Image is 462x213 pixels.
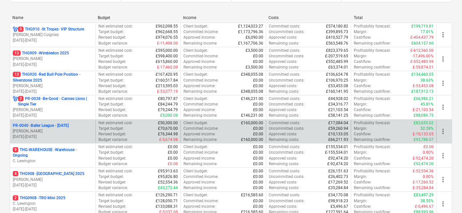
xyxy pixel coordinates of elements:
[98,168,133,174] p: Net estimated cost :
[183,198,218,204] p: Committed income :
[246,48,263,53] p: £3,500.00
[414,137,434,143] p: £93,788.07
[183,144,208,150] p: Client budget :
[98,120,133,126] p: Net estimated cost :
[269,126,304,131] p: Uncommitted costs :
[98,185,128,191] p: Budget variance :
[98,102,124,107] p: Target budget :
[168,156,178,161] p: £0.00
[13,147,93,164] div: 9THG-WAREHOUSE -Warehouse - OngoingC. Lewington
[18,27,24,32] span: 9
[354,65,391,70] p: Remaining cashflow :
[326,89,348,94] p: £160,141.95
[420,198,434,204] p: 38.55%
[13,171,93,188] div: 4THG908 -[GEOGRAPHIC_DATA] 2025[PERSON_NAME][DATE]-[DATE]
[98,35,126,40] p: Revised budget :
[158,107,178,113] p: £79,244.79
[420,78,434,83] p: 38.63%
[420,102,434,107] p: 45.81%
[98,72,133,77] p: Net estimated cost :
[253,150,263,155] p: £0.00
[183,204,215,209] p: Approved income :
[238,24,263,29] p: £1,124,023.27
[13,38,93,43] p: [DATE] - [DATE]
[183,120,208,126] p: Client budget :
[183,192,208,198] p: Client budget :
[326,72,348,77] p: £106,624.78
[13,50,21,56] span: 13
[269,35,297,40] p: Approved costs :
[98,15,178,20] div: Budget
[98,192,133,198] p: Net estimated cost :
[414,113,434,118] p: £88,089.75
[13,72,93,94] div: 13THG920 -Red Bull Pole Position - Silverstone 2025[PERSON_NAME][DATE]-[DATE]
[98,65,128,70] p: Budget variance :
[98,29,124,35] p: Target budget :
[183,83,215,89] p: Approved income :
[98,96,133,102] p: Net estimated cost :
[13,96,93,119] div: 2PR-0038 -Be-Good - Cannes Lions | Single Tier[PERSON_NAME][DATE]-[DATE]
[413,131,434,137] p: £-10,133.05
[326,144,348,150] p: £155,534.01
[326,35,348,40] p: £410,527.79
[411,41,434,46] p: £604,157.60
[269,89,299,94] p: Remaining costs :
[183,107,215,113] p: Approved income :
[159,137,178,143] p: £-5,674.98
[413,168,434,174] p: £-52,554.36
[183,131,215,137] p: Approved income :
[253,168,263,174] p: £0.00
[183,156,215,161] p: Approved income :
[328,198,348,204] p: £98,918.23
[13,128,93,134] p: [PERSON_NAME]
[156,59,178,65] p: £615,860.00
[269,198,304,204] p: Uncommitted costs :
[331,204,348,209] p: £5,496.67
[253,156,263,161] p: £0.00
[439,31,447,39] span: more_vert
[241,89,263,94] p: £348,055.08
[269,144,300,150] p: Committed costs :
[13,183,93,188] p: [DATE] - [DATE]
[269,59,297,65] p: Approved costs :
[13,134,93,140] p: [DATE] - [DATE]
[98,174,124,180] p: Target budget :
[413,156,434,161] p: £-92,474.20
[156,78,178,83] p: £160,517.84
[328,168,348,174] p: £26,151.63
[328,96,348,102] p: £44,928.02
[354,24,391,29] p: Profitability forecast :
[98,107,126,113] p: Revised budget :
[253,53,263,59] p: £0.00
[13,158,93,164] p: C. Lewington
[13,50,69,56] p: THG909 - Wimbledon 2025
[253,180,263,185] p: £0.00
[183,180,215,185] p: Approved income :
[269,24,300,29] p: Committed costs :
[410,35,434,40] p: £-404,437.79
[326,48,348,53] p: £823,379.65
[253,204,263,209] p: £0.00
[157,41,178,46] p: £-11,408.00
[328,65,348,70] p: £63,374.01
[158,102,178,107] p: £84,244.79
[269,83,297,89] p: Approved costs :
[98,113,128,118] p: Budget variance :
[183,48,208,53] p: Client budget :
[439,127,447,135] span: more_vert
[413,107,434,113] p: £-21,103.54
[328,174,348,180] p: £26,402.73
[326,29,348,35] p: £399,895.73
[158,131,178,137] p: £76,344.98
[269,29,304,35] p: Uncommitted costs :
[269,174,304,180] p: Uncommitted costs :
[269,72,300,77] p: Committed costs :
[354,113,391,118] p: Remaining cashflow :
[326,41,348,46] p: £563,548.76
[253,198,263,204] p: £0.00
[246,35,263,40] p: £6,090.00
[18,96,93,107] p: PR-0038 - Be-Good - Cannes Lions | Single Tier
[253,131,263,137] p: £0.00
[354,107,371,113] p: Cashflow :
[354,144,391,150] p: Profitability forecast :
